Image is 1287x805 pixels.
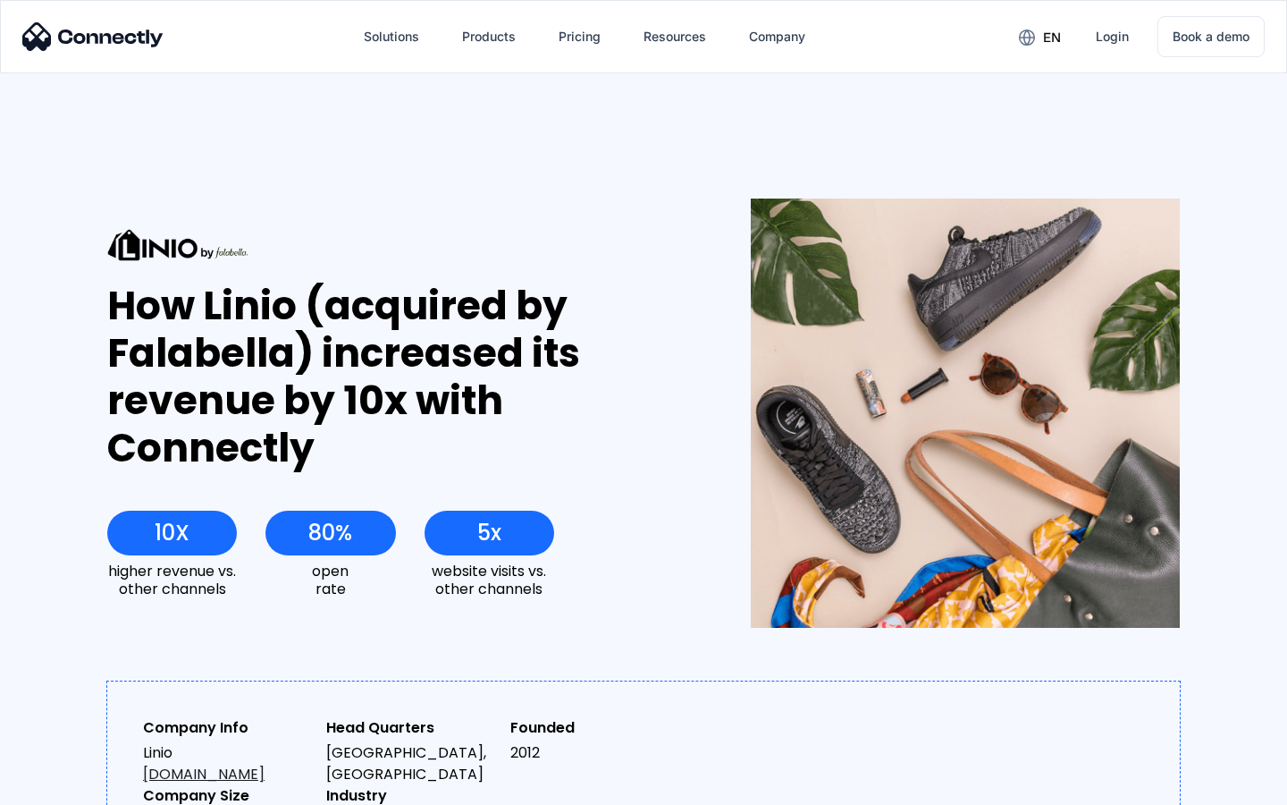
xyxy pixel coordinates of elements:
div: open rate [265,563,395,597]
div: 2012 [510,742,679,764]
aside: Language selected: English [18,774,107,799]
div: Pricing [559,24,601,49]
div: Linio [143,742,312,785]
div: Founded [510,717,679,739]
div: How Linio (acquired by Falabella) increased its revenue by 10x with Connectly [107,283,686,471]
div: website visits vs. other channels [425,563,554,597]
div: Head Quarters [326,717,495,739]
div: Solutions [364,24,419,49]
ul: Language list [36,774,107,799]
div: Login [1096,24,1129,49]
a: Login [1081,15,1143,58]
div: higher revenue vs. other channels [107,563,237,597]
div: en [1043,25,1061,50]
div: 5x [477,521,501,546]
div: Products [462,24,516,49]
a: Book a demo [1157,16,1265,57]
a: Pricing [544,15,615,58]
div: Company Info [143,717,312,739]
img: Connectly Logo [22,22,164,51]
div: 80% [308,521,352,546]
div: Company [749,24,805,49]
div: 10X [155,521,189,546]
div: [GEOGRAPHIC_DATA], [GEOGRAPHIC_DATA] [326,742,495,785]
a: [DOMAIN_NAME] [143,764,265,784]
div: Resources [643,24,706,49]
